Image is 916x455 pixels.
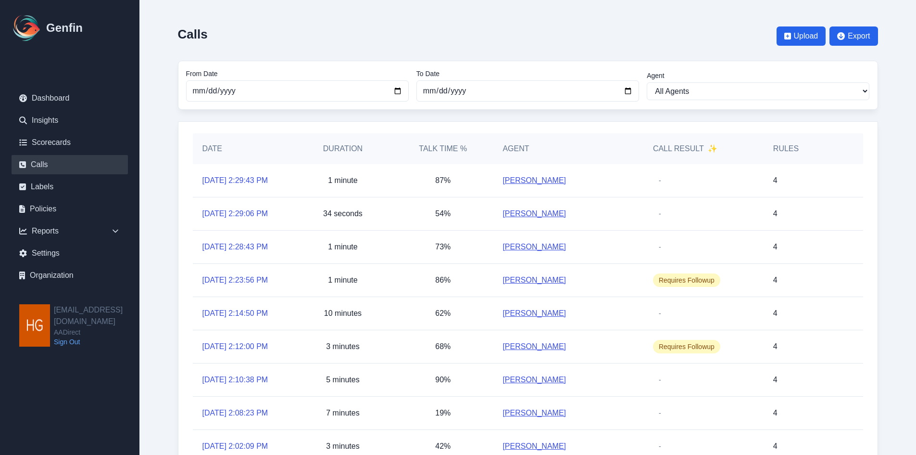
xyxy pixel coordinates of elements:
span: AADirect [54,327,139,337]
label: To Date [416,69,639,78]
p: 34 seconds [323,208,363,220]
span: - [653,373,667,387]
a: [PERSON_NAME] [502,374,566,386]
img: Logo [12,13,42,43]
span: - [653,174,667,187]
span: - [653,406,667,420]
h5: Talk Time % [402,143,483,155]
span: - [653,307,667,320]
h5: Rules [773,143,799,155]
p: 3 minutes [326,441,359,452]
p: 4 [773,441,778,452]
p: 1 minute [328,241,357,253]
a: Insights [12,111,128,130]
p: 68% [435,341,451,352]
a: [DATE] 2:29:43 PM [202,175,268,186]
h2: [EMAIL_ADDRESS][DOMAIN_NAME] [54,304,139,327]
a: Labels [12,177,128,196]
h2: Calls [178,27,208,41]
span: - [653,440,667,453]
a: Dashboard [12,89,128,108]
a: [PERSON_NAME] [502,341,566,352]
span: - [653,207,667,221]
p: 4 [773,374,778,386]
p: 62% [435,308,451,319]
a: [PERSON_NAME] [502,208,566,220]
h5: Agent [502,143,529,155]
a: Calls [12,155,128,174]
a: Scorecards [12,133,128,152]
a: [DATE] 2:12:00 PM [202,341,268,352]
p: 42% [435,441,451,452]
a: [PERSON_NAME] [502,175,566,186]
div: Reports [12,221,128,241]
p: 3 minutes [326,341,359,352]
p: 19% [435,407,451,419]
span: Export [848,30,870,42]
p: 73% [435,241,451,253]
h5: Date [202,143,283,155]
p: 1 minute [328,175,357,186]
p: 4 [773,341,778,352]
a: Organization [12,266,128,285]
span: Requires Followup [653,340,720,353]
p: 4 [773,407,778,419]
p: 90% [435,374,451,386]
a: Settings [12,244,128,263]
span: ✨ [708,143,717,155]
a: [DATE] 2:02:09 PM [202,441,268,452]
p: 4 [773,274,778,286]
a: [DATE] 2:08:23 PM [202,407,268,419]
a: [DATE] 2:28:43 PM [202,241,268,253]
p: 4 [773,208,778,220]
label: Agent [647,71,869,80]
a: [PERSON_NAME] [502,241,566,253]
p: 87% [435,175,451,186]
a: [DATE] 2:29:06 PM [202,208,268,220]
p: 5 minutes [326,374,359,386]
p: 4 [773,175,778,186]
label: From Date [186,69,409,78]
a: [PERSON_NAME] [502,308,566,319]
a: [PERSON_NAME] [502,407,566,419]
p: 1 minute [328,274,357,286]
p: 54% [435,208,451,220]
a: [PERSON_NAME] [502,274,566,286]
a: [DATE] 2:14:50 PM [202,308,268,319]
p: 7 minutes [326,407,359,419]
button: Upload [777,26,826,46]
a: Policies [12,199,128,219]
span: Upload [794,30,818,42]
p: 10 minutes [324,308,362,319]
span: Requires Followup [653,273,720,287]
p: 4 [773,308,778,319]
a: [DATE] 2:23:56 PM [202,274,268,286]
h5: Call Result [653,143,717,155]
p: 86% [435,274,451,286]
a: [PERSON_NAME] [502,441,566,452]
span: - [653,240,667,254]
img: hgarza@aadirect.com [19,304,50,347]
p: 4 [773,241,778,253]
h5: Duration [302,143,383,155]
button: Export [829,26,878,46]
a: [DATE] 2:10:38 PM [202,374,268,386]
h1: Genfin [46,20,83,36]
a: Sign Out [54,337,139,347]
